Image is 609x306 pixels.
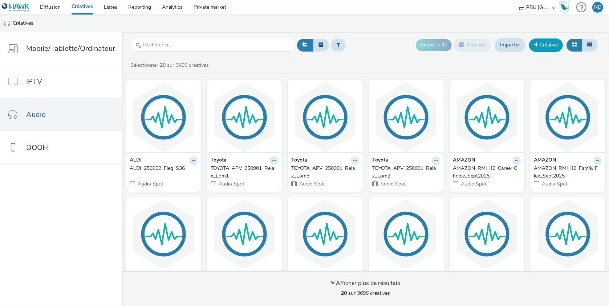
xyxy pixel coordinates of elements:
a: TOYOTA_APV_250901_Relax_Lom2 [372,165,440,180]
div: AMAZON_RMI H2_Career Choice_Sept2025 [453,165,518,180]
button: Export d'ID [416,39,452,51]
a: TOYOTA_APV_250901_Relax_Lom3 [291,165,359,180]
div: TOYOTA_APV_250901_Relax_Lom1 [211,165,276,180]
strong: Toyota [211,156,227,165]
strong: 20 [160,62,166,69]
img: AMAZON_RMI H2_Packaging_Sept2025 visual [128,199,199,270]
strong: AMAZON [534,156,556,165]
div: ALDI_250902_Fleg_S36 [130,165,195,172]
span: IPTV [26,76,42,87]
strong: 20 [341,290,347,297]
span: Audio Spot [299,180,325,187]
strong: AMAZON [453,156,475,165]
img: audio [4,20,11,27]
span: DOOH [26,142,48,153]
button: Archiver [454,39,491,51]
strong: Toyota [372,156,388,165]
span: Audio Spot [379,180,406,187]
a: AMAZON_RMI H2_Family Flex_Sept2025 [534,165,602,180]
div: TOYOTA_APV_250901_Relax_Lom3 [291,165,356,180]
span: Audio Spot [541,180,568,187]
a: Sélectionner sur 3696 créatives [130,62,212,69]
img: AMAZON_RMI H2_Career Choice_Sept2025 visual [451,82,523,152]
img: AMAZON_RMI H2_Transportation_Sept2025 visual [209,199,280,270]
img: CUISINERÉFÉRENCES_250910_Vague02_Septembre visual [370,199,442,270]
div: TOYOTA_APV_250901_Relax_Lom2 [372,165,437,180]
span: Audio Spot [460,180,487,187]
button: Grille [567,39,582,51]
div: AMAZON_RMI H2_Family Flex_Sept2025 [534,165,599,180]
a: Hawk Academy [559,1,573,13]
a: ALDI_250902_Fleg_S36 [130,165,198,172]
img: HISCOX_250915_Hiscox visual [451,199,523,270]
a: Créative [529,38,563,52]
img: TOYOTA_APV_250901_Relax_Lom3 visual [289,82,361,152]
img: CUISINERÉFÉRENCES_250910_Vague02_Octobre visual [289,199,361,270]
img: TOYOTA_APV_250901_Relax_Lom1 visual [209,82,280,152]
span: Mobile/Tablette/Ordinateur [26,43,115,54]
span: Audio Spot [218,180,244,187]
span: Audio [26,109,46,120]
a: TOYOTA_APV_250901_Relax_Lom1 [211,165,279,180]
div: Afficher plus de résultats [331,279,401,287]
strong: ALDI [130,156,142,165]
div: ND [594,2,601,13]
img: undefined Logo [2,3,30,12]
img: MAIF_250901_NeoBraquage visual [532,199,604,270]
input: Rechercher... [132,39,295,52]
img: ALDI_250902_Fleg_S36 visual [128,82,199,152]
a: AMAZON_RMI H2_Career Choice_Sept2025 [453,165,521,180]
span: sur 3696 créatives [341,290,390,297]
img: AMAZON_RMI H2_Family Flex_Sept2025 visual [532,82,604,152]
a: Importer [495,38,525,52]
img: TOYOTA_APV_250901_Relax_Lom2 visual [370,82,442,152]
button: Liste [582,39,598,51]
strong: Toyota [291,156,307,165]
img: Hawk Academy [559,1,570,13]
span: Audio Spot [137,180,163,187]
